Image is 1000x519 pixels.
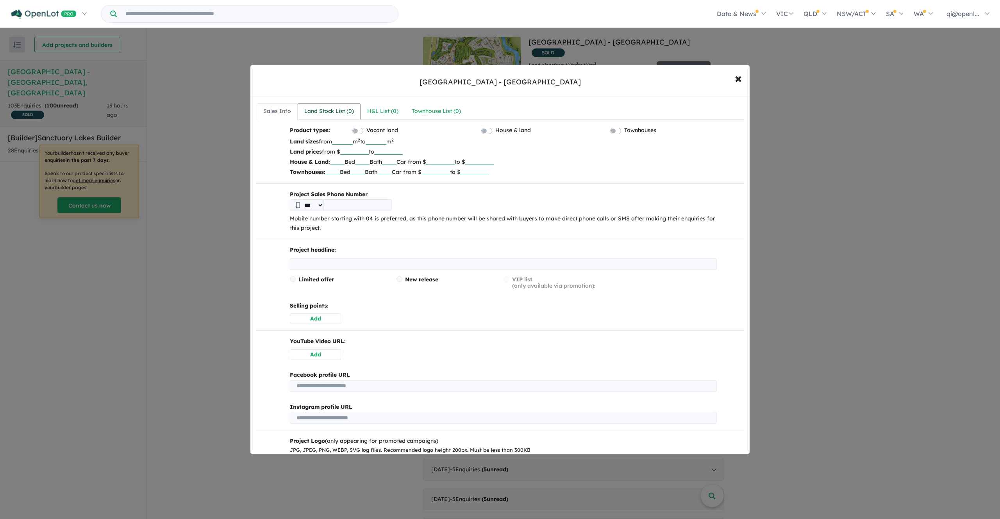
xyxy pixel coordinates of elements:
[118,5,396,22] input: Try estate name, suburb, builder or developer
[290,126,330,136] b: Product types:
[290,168,325,175] b: Townhouses:
[290,313,341,324] button: Add
[290,147,717,157] p: from $ to
[296,202,300,208] img: Phone icon
[290,446,717,455] div: JPG, JPEG, PNG, WEBP, SVG log files. Recommended logo height 200px. Must be less than 300KB
[11,9,77,19] img: Openlot PRO Logo White
[366,126,398,135] label: Vacant land
[420,77,581,87] div: [GEOGRAPHIC_DATA] - [GEOGRAPHIC_DATA]
[298,276,334,283] span: Limited offer
[290,138,319,145] b: Land sizes
[290,349,341,360] button: Add
[290,136,717,147] p: from m to m
[290,214,717,233] p: Mobile number starting with 04 is preferred, as this phone number will be shared with buyers to m...
[290,245,717,255] p: Project headline:
[290,158,330,165] b: House & Land:
[624,126,656,135] label: Townhouses
[290,148,322,155] b: Land prices
[391,137,394,143] sup: 2
[290,337,717,346] p: YouTube Video URL:
[290,157,717,167] p: Bed Bath Car from $ to $
[358,137,360,143] sup: 2
[290,371,350,378] b: Facebook profile URL
[263,107,291,116] div: Sales Info
[495,126,531,135] label: House & land
[412,107,461,116] div: Townhouse List ( 0 )
[290,403,352,410] b: Instagram profile URL
[290,301,717,311] p: Selling points:
[290,167,717,177] p: Bed Bath Car from $ to $
[946,10,979,18] span: qi@openl...
[290,190,717,199] b: Project Sales Phone Number
[735,70,742,86] span: ×
[290,437,325,444] b: Project Logo
[290,437,717,446] div: (only appearing for promoted campaigns)
[367,107,398,116] div: H&L List ( 0 )
[304,107,354,116] div: Land Stock List ( 0 )
[405,276,438,283] span: New release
